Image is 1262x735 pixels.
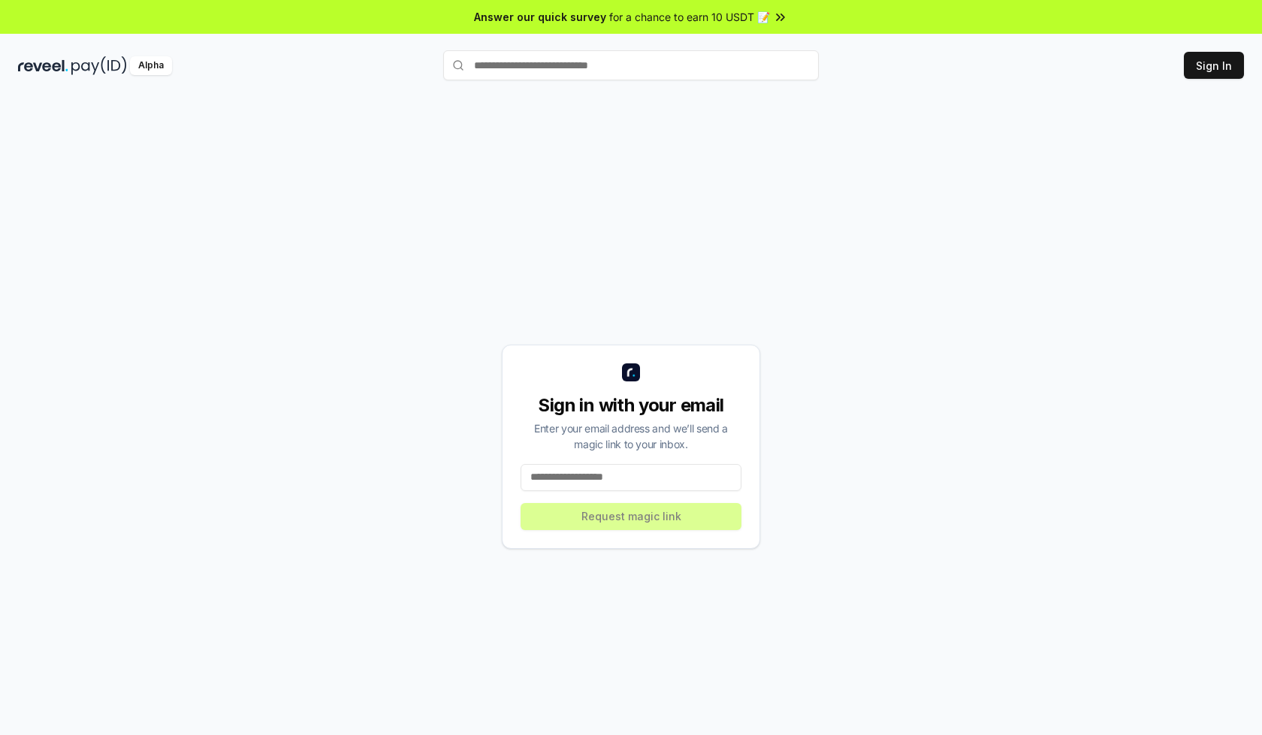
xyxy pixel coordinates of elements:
[18,56,68,75] img: reveel_dark
[71,56,127,75] img: pay_id
[474,9,606,25] span: Answer our quick survey
[1184,52,1244,79] button: Sign In
[622,363,640,381] img: logo_small
[521,420,741,452] div: Enter your email address and we’ll send a magic link to your inbox.
[609,9,770,25] span: for a chance to earn 10 USDT 📝
[521,393,741,417] div: Sign in with your email
[130,56,172,75] div: Alpha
